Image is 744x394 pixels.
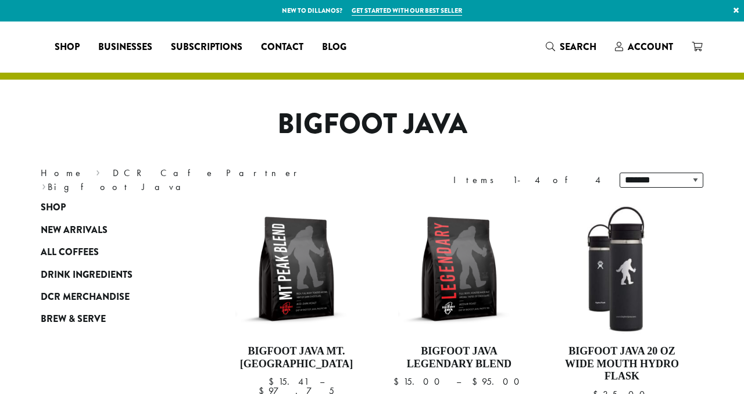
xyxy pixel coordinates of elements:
span: › [96,162,100,180]
a: Brew & Serve [41,308,180,330]
span: $ [394,375,403,388]
h1: Bigfoot Java [32,108,712,141]
a: New Arrivals [41,219,180,241]
span: $ [269,375,278,388]
span: Subscriptions [171,40,242,55]
span: Shop [55,40,80,55]
a: All Coffees [41,241,180,263]
img: LO2867-BFJ-Hydro-Flask-20oz-WM-wFlex-Sip-Lid-Black-300x300.jpg [555,202,689,336]
bdi: 15.00 [394,375,445,388]
h4: Bigfoot Java 20 oz Wide Mouth Hydro Flask [555,345,689,383]
span: – [456,375,461,388]
img: BFJ_Legendary_12oz-300x300.png [392,202,526,336]
bdi: 15.41 [269,375,309,388]
img: BFJ_MtPeak_12oz-300x300.png [230,202,363,336]
nav: Breadcrumb [41,166,355,194]
a: DCR Merchandise [41,286,180,308]
span: – [320,375,324,388]
span: Contact [261,40,303,55]
span: Blog [322,40,346,55]
a: Drink Ingredients [41,263,180,285]
span: DCR Merchandise [41,290,130,305]
h4: Bigfoot Java Legendary Blend [392,345,526,370]
span: All Coffees [41,245,99,260]
h4: Bigfoot Java Mt. [GEOGRAPHIC_DATA] [230,345,363,370]
div: Items 1-4 of 4 [453,173,602,187]
span: › [42,176,46,194]
span: Shop [41,200,66,215]
span: Account [628,40,673,53]
a: Shop [41,196,180,219]
a: Home [41,167,84,179]
bdi: 95.00 [472,375,525,388]
span: Businesses [98,40,152,55]
span: Brew & Serve [41,312,106,327]
a: DCR Cafe Partner [113,167,305,179]
a: Search [536,37,606,56]
a: Shop [45,38,89,56]
span: Search [560,40,596,53]
span: Drink Ingredients [41,268,133,282]
a: Get started with our best seller [352,6,462,16]
span: $ [472,375,482,388]
span: New Arrivals [41,223,108,238]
